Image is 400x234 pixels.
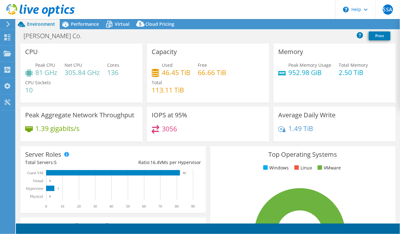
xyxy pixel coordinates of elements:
[262,164,289,171] li: Windows
[27,21,55,27] span: Environment
[145,21,174,27] span: Cloud Pricing
[25,112,134,119] h3: Peak Aggregate Network Throughput
[191,204,195,209] text: 90
[58,187,59,190] text: 5
[107,62,119,68] span: Cores
[65,69,100,76] h4: 305.84 GHz
[25,151,61,158] h3: Server Roles
[369,31,390,40] a: Print
[288,62,331,68] span: Peak Memory Usage
[26,186,43,191] text: Hypervisor
[115,21,129,27] span: Virtual
[288,69,331,76] h4: 952.98 GiB
[343,7,349,12] svg: \n
[288,125,313,132] h4: 1.49 TiB
[150,159,159,165] span: 16.4
[215,151,391,158] h3: Top Operating Systems
[25,79,51,86] span: CPU Sockets
[113,159,201,166] div: Ratio: VMs per Hypervisor
[77,204,81,209] text: 20
[152,79,162,86] span: Total
[162,125,177,132] h4: 3056
[93,204,97,209] text: 30
[65,62,82,68] span: Net CPU
[339,69,368,76] h4: 2.50 TiB
[162,62,173,68] span: Used
[107,69,119,76] h4: 136
[35,125,79,132] h4: 1.39 gigabits/s
[152,112,187,119] h3: IOPS at 95%
[183,171,186,175] text: 82
[25,159,113,166] div: Total Servers:
[35,69,57,76] h4: 81 GHz
[60,204,64,209] text: 10
[198,69,226,76] h4: 66.66 TiB
[109,204,113,209] text: 40
[339,62,368,68] span: Total Memory
[49,195,51,198] text: 0
[21,32,92,39] h1: [PERSON_NAME] Co.
[25,222,102,229] h3: Top Server Manufacturers
[152,48,177,55] h3: Capacity
[25,48,38,55] h3: CPU
[198,62,207,68] span: Free
[25,86,51,93] h4: 10
[33,179,44,183] text: Virtual
[278,112,335,119] h3: Average Daily Write
[383,4,393,15] span: SSA
[162,69,190,76] h4: 46.45 TiB
[126,204,130,209] text: 50
[152,86,184,93] h4: 113.11 TiB
[142,204,146,209] text: 60
[49,179,51,182] text: 0
[27,171,43,175] text: Guest VM
[71,21,99,27] span: Performance
[30,194,43,199] text: Physical
[175,204,179,209] text: 80
[293,164,312,171] li: Linux
[54,159,57,165] span: 5
[278,48,303,55] h3: Memory
[316,164,341,171] li: VMware
[45,204,47,209] text: 0
[158,204,162,209] text: 70
[35,62,55,68] span: Peak CPU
